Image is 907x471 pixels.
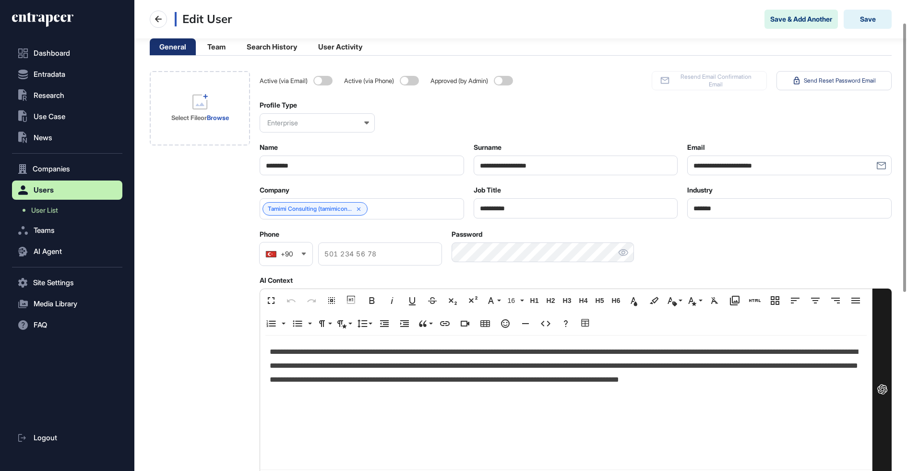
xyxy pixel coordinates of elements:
[609,291,623,310] button: H6
[687,186,713,194] label: Industry
[826,291,845,310] button: Align Right
[150,38,196,55] li: General
[12,242,122,261] button: AI Agent
[403,291,421,310] button: Underline (⌘U)
[665,291,683,310] button: Inline Class
[416,314,434,333] button: Quote
[726,291,744,310] button: Media Library
[12,44,122,63] a: Dashboard
[543,291,558,310] button: H2
[474,186,501,194] label: Job Title
[34,248,62,255] span: AI Agent
[150,71,250,145] div: Profile Image
[363,291,381,310] button: Bold (⌘B)
[237,38,307,55] li: Search History
[309,38,372,55] li: User Activity
[474,144,501,151] label: Surname
[12,273,122,292] button: Site Settings
[31,206,58,214] span: User List
[537,314,555,333] button: Code View
[452,230,482,238] label: Password
[645,291,663,310] button: Background Color
[560,291,574,310] button: H3
[150,71,250,145] div: Select FileorBrowse
[496,314,514,333] button: Emoticons
[12,107,122,126] button: Use Case
[804,77,876,85] span: Send Reset Password Email
[592,297,607,305] span: H5
[436,314,454,333] button: Insert Link (⌘K)
[282,291,300,310] button: Undo (⌘Z)
[262,291,280,310] button: Fullscreen
[34,49,70,57] span: Dashboard
[395,314,414,333] button: Increase Indent (⌘])
[260,186,289,194] label: Company
[527,297,541,305] span: H1
[12,294,122,314] button: Media Library
[705,291,724,310] button: Clear Formatting
[375,314,394,333] button: Decrease Indent (⌘[)
[34,92,64,99] span: Research
[557,314,575,333] button: Help (⌘/)
[344,77,396,85] span: Active (via Phone)
[430,77,490,85] span: Approved (by Admin)
[260,144,278,151] label: Name
[443,291,462,310] button: Subscript
[33,279,74,287] span: Site Settings
[505,297,520,305] span: 16
[576,291,590,310] button: H4
[335,314,353,333] button: Paragraph Style
[171,113,229,122] div: or
[305,314,313,333] button: Unordered List
[343,291,361,310] button: Show blocks
[625,291,643,310] button: Text Color
[260,101,297,109] label: Profile Type
[268,205,352,212] a: Tamimi Consulting (tamimicon...
[265,251,276,257] img: Turkey
[12,65,122,84] button: Entradata
[764,10,838,29] button: Save & Add Another
[12,315,122,335] button: FAQ
[322,291,341,310] button: Select All
[34,186,54,194] span: Users
[34,71,65,78] span: Entradata
[806,291,824,310] button: Align Center
[12,128,122,147] button: News
[776,71,892,90] button: Send Reset Password Email
[847,291,865,310] button: Align Justify
[504,291,525,310] button: 16
[560,297,574,305] span: H3
[198,38,235,55] li: Team
[33,165,70,173] span: Companies
[383,291,401,310] button: Italic (⌘I)
[34,321,47,329] span: FAQ
[315,314,333,333] button: Paragraph Format
[527,291,541,310] button: H1
[355,314,373,333] button: Line Height
[34,300,77,308] span: Media Library
[12,159,122,179] button: Companies
[576,297,590,305] span: H4
[12,428,122,447] a: Logout
[34,134,52,142] span: News
[476,314,494,333] button: Insert Table
[260,277,293,284] label: AI Context
[609,297,623,305] span: H6
[17,202,122,219] a: User List
[12,86,122,105] button: Research
[260,77,310,85] span: Active (via Email)
[577,314,595,333] button: Table Builder
[34,434,57,442] span: Logout
[260,230,279,238] label: Phone
[279,314,286,333] button: Ordered List
[288,314,307,333] button: Unordered List
[484,291,502,310] button: Font Family
[207,114,229,121] a: Browse
[464,291,482,310] button: Superscript
[543,297,558,305] span: H2
[746,291,764,310] button: Add HTML
[34,227,55,234] span: Teams
[171,114,201,121] strong: Select File
[281,251,293,257] div: +90
[12,181,122,200] button: Users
